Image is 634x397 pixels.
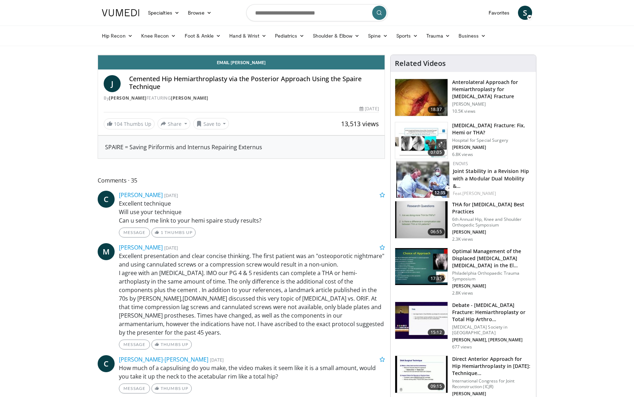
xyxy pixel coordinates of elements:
small: [DATE] [164,245,178,251]
a: 15:12 Debate - [MEDICAL_DATA] Fracture: Hemiarthroplasty or Total Hip Arthro… [MEDICAL_DATA] Soci... [395,302,532,350]
a: Browse [184,6,216,20]
p: [MEDICAL_DATA] Society in [GEOGRAPHIC_DATA] [452,324,532,336]
span: Comments 35 [98,176,385,185]
img: ee11dd09-8b99-46b9-bae0-e19ca0681de7.150x105_q85_crop-smart_upscale.jpg [395,356,448,393]
h4: Cemented Hip Hemiarthroplasty via the Posterior Approach Using the Spaire Technique [129,75,379,90]
h3: Optimal Management of the Displaced [MEDICAL_DATA] [MEDICAL_DATA] in the El… [452,248,532,269]
p: 2.8K views [452,290,473,296]
input: Search topics, interventions [246,4,388,21]
a: S [518,6,532,20]
span: 18:37 [428,106,445,113]
small: [DATE] [210,357,224,363]
a: Trauma [422,29,454,43]
p: 2.3K views [452,236,473,242]
a: Thumbs Up [151,384,191,393]
a: C [98,355,115,372]
p: 677 views [452,344,472,350]
a: Joint Stability in a Revision Hip with a Modular Dual Mobility &… [453,168,529,189]
img: ead61e34-b71b-4609-8bc9-09a936b1e5e7.150x105_q85_crop-smart_upscale.jpg [395,302,448,339]
small: [DATE] [164,192,178,198]
a: [PERSON_NAME] [109,95,146,101]
a: C [98,191,115,208]
a: Sports [392,29,422,43]
h3: Direct Anterior Approach for Hip Hemiarthroplasty in [DATE]: Technique… [452,356,532,377]
a: Foot & Ankle [180,29,225,43]
img: 78c34c25-97ae-4c02-9d2f-9b8ccc85d359.150x105_q85_crop-smart_upscale.jpg [395,79,448,116]
div: [DATE] [359,106,379,112]
a: Message [119,340,150,350]
p: International Congress for Joint Reconstruction (ICJR) [452,378,532,390]
img: 5b7a0747-e942-4b85-9d8f-d50a64f0d5dd.150x105_q85_crop-smart_upscale.jpg [395,122,448,159]
a: 12:35 [396,161,449,198]
p: Excellent technique Will use your technique Can u send me link to your hemi spaire study results? [119,199,385,225]
h3: Debate - [MEDICAL_DATA] Fracture: Hemiarthroplasty or Total Hip Arthro… [452,302,532,323]
a: 07:05 [MEDICAL_DATA] Fracture: Fix, Hemi or THA? Hospital for Special Surgery [PERSON_NAME] 6.8K ... [395,122,532,160]
a: 17:35 Optimal Management of the Displaced [MEDICAL_DATA] [MEDICAL_DATA] in the El… Philadelphia O... [395,248,532,296]
a: Message [119,384,150,393]
a: J [104,75,121,92]
a: 06:55 THA for [MEDICAL_DATA] Best Practices 6th Annual Hip, Knee and Shoulder Orthopedic Symposiu... [395,201,532,242]
a: Pediatrics [271,29,309,43]
p: Excellent presentation and clear concise thinking. The first patient was an "osteoporotic nightma... [119,252,385,337]
a: [PERSON_NAME] [119,244,163,251]
div: Feat. [453,190,530,197]
button: Save to [193,118,229,129]
p: 6.8K views [452,152,473,157]
p: [PERSON_NAME] [452,101,532,107]
a: Hip Recon [98,29,137,43]
h4: Related Videos [395,59,446,68]
img: cf83f055-b214-495c-bccb-fa39f18cd600.150x105_q85_crop-smart_upscale.jpg [395,248,448,285]
h3: Anterolateral Approach for Hemiarthroplasty for [MEDICAL_DATA] Fracture [452,79,532,100]
a: Spine [364,29,392,43]
p: 10.5K views [452,108,475,114]
a: [PERSON_NAME] [119,191,163,199]
span: 13,513 views [341,119,379,128]
p: [PERSON_NAME] [452,391,532,397]
span: 07:05 [428,149,445,156]
a: Specialties [144,6,184,20]
a: Thumbs Up [151,340,191,350]
span: 1 [161,230,163,235]
span: 15:12 [428,329,445,336]
p: [PERSON_NAME] [452,145,532,150]
span: 09:15 [428,383,445,390]
p: [PERSON_NAME], [PERSON_NAME] [452,337,532,343]
p: How much of a capsulising do you make, the video makes it seem like it is a small amount, would y... [119,364,385,381]
a: M [98,243,115,260]
span: 06:55 [428,228,445,235]
img: VuMedi Logo [102,9,139,16]
button: Share [157,118,190,129]
a: Business [454,29,490,43]
span: 17:35 [428,275,445,282]
p: Philadelphia Orthopaedic Trauma Symposium [452,270,532,282]
a: Favorites [484,6,514,20]
p: Hospital for Special Surgery [452,138,532,143]
a: Shoulder & Elbow [309,29,364,43]
p: [PERSON_NAME] [452,283,532,289]
a: 104 Thumbs Up [104,118,155,129]
p: [PERSON_NAME] [452,229,532,235]
a: 1 Thumbs Up [151,228,196,237]
a: [PERSON_NAME]-[PERSON_NAME] [119,356,208,363]
span: 104 [114,121,122,127]
a: Knee Recon [137,29,180,43]
h3: [MEDICAL_DATA] Fracture: Fix, Hemi or THA? [452,122,532,136]
a: Email [PERSON_NAME] [98,55,385,69]
a: [PERSON_NAME] [462,190,496,196]
a: Enovis [453,161,468,167]
div: SPAIRE = Saving Piriformis and Internus Repairing Externus [105,143,377,151]
img: fe72036c-b305-4e54-91ca-ffbca4ff8b5a.150x105_q85_crop-smart_upscale.jpg [395,201,448,238]
a: Message [119,228,150,237]
h3: THA for [MEDICAL_DATA] Best Practices [452,201,532,215]
p: 6th Annual Hip, Knee and Shoulder Orthopedic Symposium [452,217,532,228]
img: 74cc3624-211c-414a-aefa-f13c41fd567f.150x105_q85_crop-smart_upscale.jpg [396,161,449,198]
div: By FEATURING [104,95,379,101]
a: 18:37 Anterolateral Approach for Hemiarthroplasty for [MEDICAL_DATA] Fracture [PERSON_NAME] 10.5K... [395,79,532,116]
span: 12:35 [432,190,448,196]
